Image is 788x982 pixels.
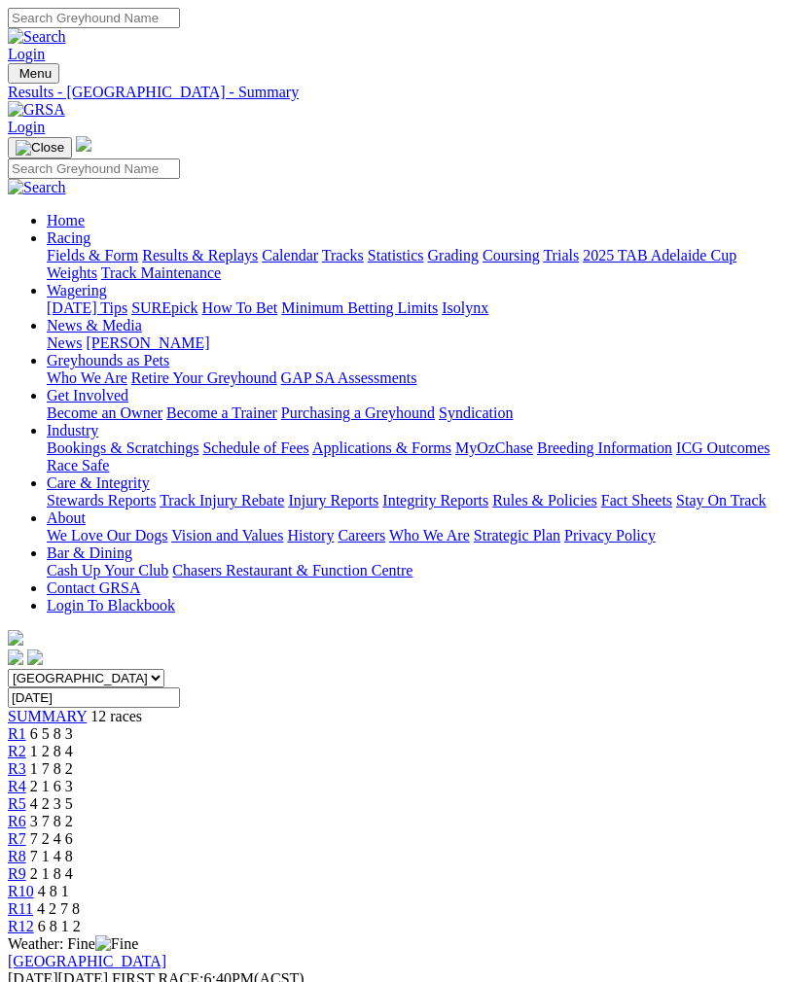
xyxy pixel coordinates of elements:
[368,247,424,263] a: Statistics
[86,334,209,351] a: [PERSON_NAME]
[30,725,73,742] span: 6 5 8 3
[30,813,73,829] span: 3 7 8 2
[30,760,73,777] span: 1 7 8 2
[47,299,780,317] div: Wagering
[47,369,780,387] div: Greyhounds as Pets
[47,247,780,282] div: Racing
[338,527,385,544] a: Careers
[47,492,780,509] div: Care & Integrity
[281,299,438,316] a: Minimum Betting Limits
[171,527,283,544] a: Vision and Values
[38,883,69,899] span: 4 8 1
[160,492,284,509] a: Track Injury Rebate
[8,8,180,28] input: Search
[474,527,560,544] a: Strategic Plan
[47,404,780,422] div: Get Involved
[47,474,150,491] a: Care & Integrity
[8,84,780,101] a: Results - [GEOGRAPHIC_DATA] - Summary
[47,562,780,579] div: Bar & Dining
[47,579,140,596] a: Contact GRSA
[47,492,156,509] a: Stewards Reports
[47,457,109,473] a: Race Safe
[8,743,26,759] a: R2
[676,492,766,509] a: Stay On Track
[47,509,86,526] a: About
[442,299,488,316] a: Isolynx
[8,935,138,952] span: Weather: Fine
[287,527,334,544] a: History
[8,795,26,812] a: R5
[8,813,26,829] a: R6
[8,708,87,724] a: SUMMARY
[37,900,80,917] span: 4 2 7 8
[564,527,656,544] a: Privacy Policy
[47,422,98,438] a: Industry
[202,439,308,456] a: Schedule of Fees
[322,247,364,263] a: Tracks
[8,630,23,646] img: logo-grsa-white.png
[47,527,167,544] a: We Love Our Dogs
[8,865,26,882] a: R9
[312,439,451,456] a: Applications & Forms
[47,264,97,281] a: Weights
[8,760,26,777] a: R3
[47,527,780,544] div: About
[483,247,540,263] a: Coursing
[8,725,26,742] a: R1
[8,830,26,847] a: R7
[142,247,258,263] a: Results & Replays
[8,649,23,665] img: facebook.svg
[601,492,672,509] a: Fact Sheets
[8,63,59,84] button: Toggle navigation
[8,848,26,864] a: R8
[47,247,138,263] a: Fields & Form
[439,404,513,421] a: Syndication
[95,935,138,953] img: Fine
[30,743,73,759] span: 1 2 8 4
[30,848,73,864] span: 7 1 4 8
[47,439,198,456] a: Bookings & Scratchings
[382,492,488,509] a: Integrity Reports
[172,562,412,579] a: Chasers Restaurant & Function Centre
[8,687,180,708] input: Select date
[47,299,127,316] a: [DATE] Tips
[166,404,277,421] a: Become a Trainer
[455,439,533,456] a: MyOzChase
[8,883,34,899] a: R10
[8,101,65,119] img: GRSA
[47,317,142,333] a: News & Media
[101,264,221,281] a: Track Maintenance
[16,140,64,156] img: Close
[131,369,277,386] a: Retire Your Greyhound
[537,439,672,456] a: Breeding Information
[8,953,166,969] a: [GEOGRAPHIC_DATA]
[47,212,85,228] a: Home
[8,918,34,934] span: R12
[76,136,91,152] img: logo-grsa-white.png
[8,158,180,179] input: Search
[47,369,127,386] a: Who We Are
[47,544,132,561] a: Bar & Dining
[543,247,579,263] a: Trials
[8,46,45,62] a: Login
[90,708,142,724] span: 12 races
[8,28,66,46] img: Search
[281,369,417,386] a: GAP SA Assessments
[8,119,45,135] a: Login
[47,334,82,351] a: News
[428,247,479,263] a: Grading
[8,778,26,794] a: R4
[583,247,736,263] a: 2025 TAB Adelaide Cup
[47,439,780,474] div: Industry
[8,900,33,917] span: R11
[47,352,169,368] a: Greyhounds as Pets
[30,778,73,794] span: 2 1 6 3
